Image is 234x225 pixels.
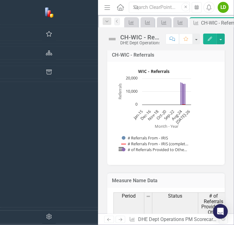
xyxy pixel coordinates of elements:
img: 8DAGhfEEPCf229AAAAAElFTkSuQmCC [146,194,151,199]
input: Search ClearPoint... [129,2,190,13]
text: Oct-20 [155,109,167,121]
button: Show # Referrals From - IRIS [122,135,169,141]
div: Open Intercom Messenger [213,204,228,219]
path: Jun-24, 16,869. # of Referrals Provided to Other Organizations. [181,82,181,105]
svg: Interactive chart [113,66,194,159]
button: View chart menu, WIC - Referrals [117,145,125,154]
span: Status [168,193,182,199]
div: DHE Dept Operations PM Scorecard [120,41,159,45]
span: Period [122,193,136,199]
text: 20,000 [126,75,138,81]
h3: Measure Name Data [112,178,220,183]
text: Sep-22 [163,109,175,121]
div: CH-WIC - Referrals [120,34,159,41]
div: WIC - Referrals. Highcharts interactive chart. [113,66,219,159]
div: » » [129,216,219,223]
text: [DATE]-26 [175,109,191,125]
path: Nov-24, 16,238. # of Referrals Provided to Other Organizations. [183,83,183,105]
text: Month - Year [155,123,179,129]
img: ClearPoint Strategy [44,7,55,18]
text: Dec-16 [139,109,152,121]
h3: CH-WIC - Referrals [112,52,220,58]
button: LD [218,2,229,13]
text: WIC - Referrals [138,68,170,74]
path: Aug-24, 16,771. # of Referrals Provided to Other Organizations. [182,83,182,105]
button: Show # of Referrals Provided to Other Organizations [122,147,188,152]
text: 10,000 [126,88,138,94]
img: Not Defined [107,34,117,44]
a: DHE Dept Operations PM Scorecard [138,216,216,222]
text: 0 [135,101,138,107]
path: Mar-25, 15,864. # of Referrals Provided to Other Organizations. [184,84,184,105]
text: Aug-24 [170,109,183,122]
text: Referrals [117,84,123,100]
text: Nov-18 [147,109,160,122]
text: Jan-15 [132,109,144,121]
button: Show # Referrals From - IRIS (completed) [121,141,189,147]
